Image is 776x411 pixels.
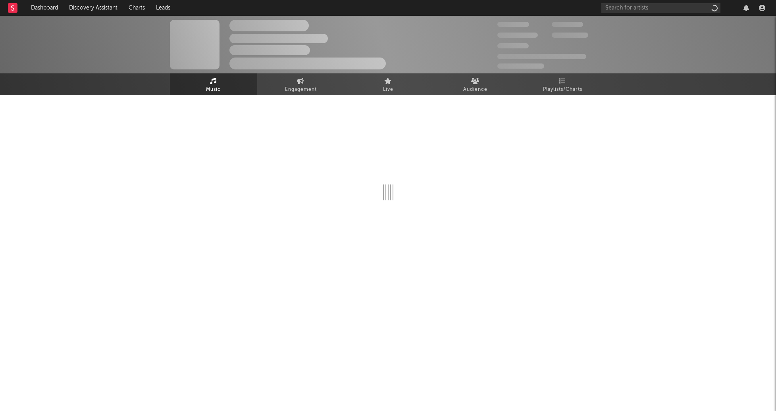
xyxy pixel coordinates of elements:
span: 100,000 [497,43,529,48]
span: Audience [463,85,487,94]
span: Engagement [285,85,317,94]
a: Music [170,73,257,95]
span: Playlists/Charts [543,85,582,94]
input: Search for artists [601,3,720,13]
span: 50,000,000 [497,33,538,38]
a: Audience [432,73,519,95]
span: Music [206,85,221,94]
a: Engagement [257,73,345,95]
span: Live [383,85,393,94]
span: 100,000 [552,22,583,27]
span: Jump Score: 85.0 [497,63,544,69]
span: 50,000,000 Monthly Listeners [497,54,586,59]
span: 1,000,000 [552,33,588,38]
a: Live [345,73,432,95]
a: Playlists/Charts [519,73,607,95]
span: 300,000 [497,22,529,27]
